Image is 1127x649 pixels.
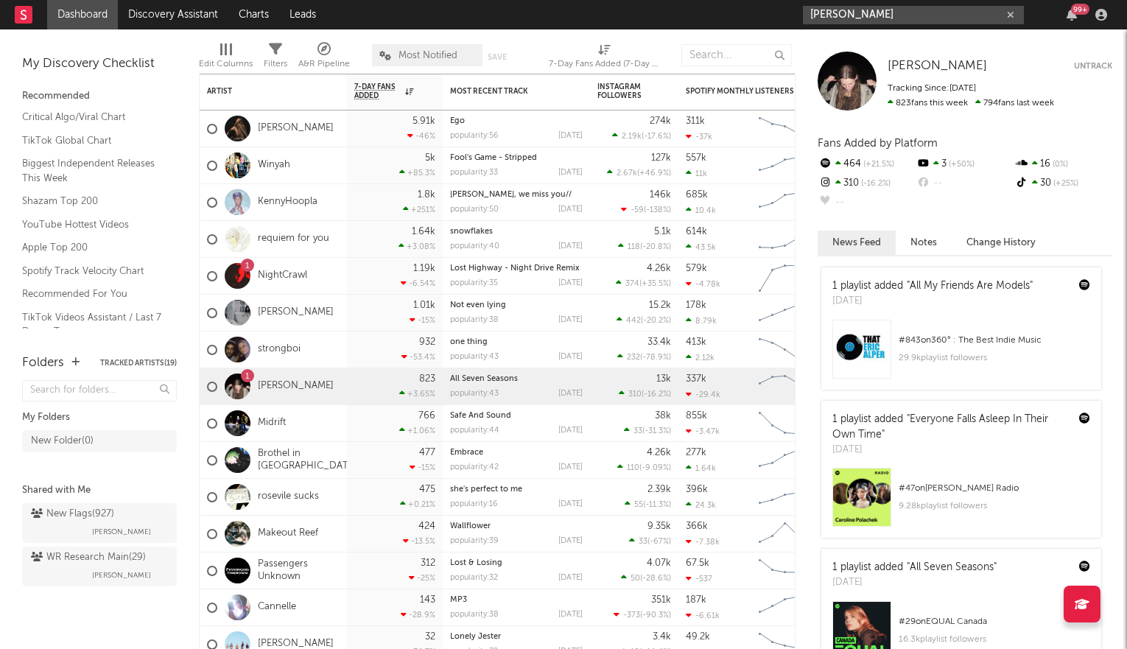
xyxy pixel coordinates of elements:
div: Wallflower [450,522,583,530]
div: Lonely Jester [450,633,583,641]
a: Lost & Losing [450,559,502,567]
div: Filters [264,37,287,80]
span: 442 [626,317,641,325]
div: -- [818,193,916,212]
svg: Chart title [752,184,818,221]
div: 1.8k [418,190,435,200]
div: one thing [450,338,583,346]
div: popularity: 44 [450,427,499,435]
a: YouTube Hottest Videos [22,217,162,233]
div: 11k [686,169,707,178]
button: Save [488,53,507,61]
a: [PERSON_NAME] [258,380,334,393]
div: [DATE] [832,294,1033,309]
div: 424 [418,522,435,531]
div: 49.2k [686,632,710,642]
a: Brothel in [GEOGRAPHIC_DATA] [258,448,357,473]
a: "All My Friends Are Models" [907,281,1033,291]
div: Lost Highway - Night Drive Remix [450,264,583,273]
div: 99 + [1071,4,1089,15]
div: 4.26k [647,264,671,273]
span: Most Notified [399,51,457,60]
div: Most Recent Track [450,87,561,96]
div: 932 [419,337,435,347]
div: 13k [656,374,671,384]
div: -29.4k [686,390,720,399]
div: -3.47k [686,427,720,436]
span: 50 [631,575,640,583]
a: Embrace [450,449,483,457]
div: [DATE] [558,611,583,619]
div: 5k [425,153,435,163]
a: Lost Highway - Night Drive Remix [450,264,580,273]
div: ( ) [625,499,671,509]
div: -15 % [410,315,435,325]
div: 30 [1014,174,1112,193]
div: [DATE] [558,500,583,508]
span: [PERSON_NAME] [888,60,987,72]
div: 29.9k playlist followers [899,349,1090,367]
div: 2.39k [647,485,671,494]
a: [PERSON_NAME], we miss you// [450,191,572,199]
a: #47on[PERSON_NAME] Radio9.28kplaylist followers [821,468,1101,538]
a: WR Research Main(29)[PERSON_NAME] [22,547,177,586]
a: "All Seven Seasons" [907,562,997,572]
div: Embrace [450,449,583,457]
span: -20.2 % [643,317,669,325]
div: -6.61k [686,611,720,620]
a: TikTok Global Chart [22,133,162,149]
div: 1.19k [413,264,435,273]
div: Fool's Game - Stripped [450,154,583,162]
div: -7.38k [686,537,720,547]
div: # 29 on EQUAL Canada [899,613,1090,631]
button: Notes [896,231,952,255]
div: 16 [1014,155,1112,174]
a: Critical Algo/Viral Chart [22,109,162,125]
div: 143 [420,595,435,605]
span: 823 fans this week [888,99,968,108]
div: monalisa, we miss you// [450,191,583,199]
div: WR Research Main ( 29 ) [31,549,146,566]
svg: Chart title [752,331,818,368]
a: Safe And Sound [450,412,511,420]
span: +25 % [1051,180,1078,188]
div: ( ) [617,352,671,362]
div: 337k [686,374,706,384]
div: ( ) [621,205,671,214]
div: Artist [207,87,317,96]
span: -138 % [646,206,669,214]
div: All Seven Seasons [450,375,583,383]
div: 187k [686,595,706,605]
span: 118 [628,243,640,251]
div: 311k [686,116,705,126]
div: [DATE] [558,390,583,398]
div: 8.79k [686,316,717,326]
div: [DATE] [832,443,1068,457]
div: Shared with Me [22,482,177,499]
a: #843on360° : The Best Indie Music29.9kplaylist followers [821,320,1101,390]
a: rosevile sucks [258,491,319,503]
div: [DATE] [558,427,583,435]
span: -78.9 % [642,354,669,362]
div: 10.4k [686,206,716,215]
div: popularity: 42 [450,463,499,471]
div: snowflakes [450,228,583,236]
a: [PERSON_NAME] [888,59,987,74]
div: she's perfect to me [450,485,583,494]
div: ( ) [607,168,671,178]
a: requiem for you [258,233,329,245]
svg: Chart title [752,258,818,295]
a: she's perfect to me [450,485,522,494]
a: All Seven Seasons [450,375,518,383]
span: 33 [633,427,642,435]
svg: Chart title [752,147,818,184]
div: 7-Day Fans Added (7-Day Fans Added) [549,37,659,80]
div: popularity: 38 [450,611,499,619]
div: 274k [650,116,671,126]
div: -28.9 % [401,610,435,620]
div: 1.64k [412,227,435,236]
div: ( ) [618,242,671,251]
svg: Chart title [752,405,818,442]
div: ( ) [614,610,671,620]
span: -90.3 % [642,611,669,620]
